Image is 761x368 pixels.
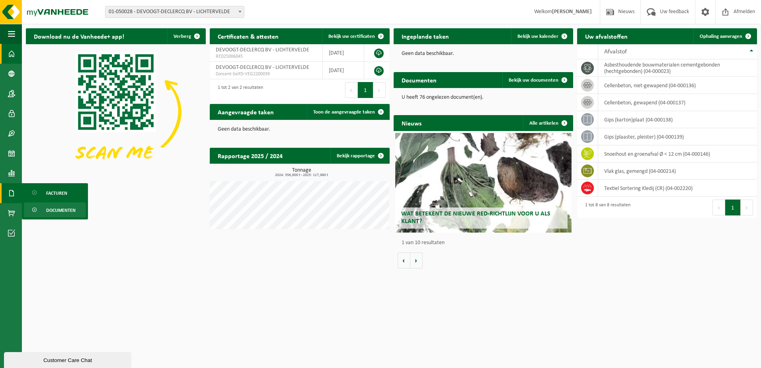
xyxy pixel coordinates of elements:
[604,49,627,55] span: Afvalstof
[174,34,191,39] span: Verberg
[330,148,389,164] a: Bekijk rapportage
[313,110,375,115] span: Toon de aangevraagde taken
[598,111,757,128] td: gips (karton)plaat (04-000138)
[598,162,757,180] td: vlak glas, gemengd (04-000214)
[598,180,757,197] td: Textiel Sortering Kledij (CR) (04-002220)
[402,95,566,100] p: U heeft 76 ongelezen document(en).
[402,51,566,57] p: Geen data beschikbaar.
[502,72,572,88] a: Bekijk uw documenten
[511,28,572,44] a: Bekijk uw kalender
[218,127,382,132] p: Geen data beschikbaar.
[24,185,86,200] a: Facturen
[210,104,282,119] h2: Aangevraagde taken
[328,34,375,39] span: Bekijk uw certificaten
[26,44,206,179] img: Download de VHEPlus App
[523,115,572,131] a: Alle artikelen
[216,47,309,53] span: DEVOOGT-DECLERCQ BV - LICHTERVELDE
[216,65,309,70] span: DEVOOGT-DECLERCQ BV - LICHTERVELDE
[216,53,316,60] span: RED25006045
[358,82,373,98] button: 1
[581,199,630,216] div: 1 tot 8 van 8 resultaten
[4,350,133,368] iframe: chat widget
[214,81,263,99] div: 1 tot 2 van 2 resultaten
[598,59,757,77] td: asbesthoudende bouwmaterialen cementgebonden (hechtgebonden) (04-000023)
[577,28,636,44] h2: Uw afvalstoffen
[46,203,76,218] span: Documenten
[598,145,757,162] td: snoeihout en groenafval Ø < 12 cm (04-000146)
[307,104,389,120] a: Toon de aangevraagde taken
[210,148,291,163] h2: Rapportage 2025 / 2024
[552,9,592,15] strong: [PERSON_NAME]
[323,62,364,79] td: [DATE]
[46,186,67,201] span: Facturen
[517,34,558,39] span: Bekijk uw kalender
[345,82,358,98] button: Previous
[693,28,756,44] a: Ophaling aanvragen
[598,128,757,145] td: gips (plaaster, pleister) (04-000139)
[210,28,287,44] h2: Certificaten & attesten
[373,82,386,98] button: Next
[167,28,205,44] button: Verberg
[598,77,757,94] td: cellenbeton, niet-gewapend (04-000136)
[394,28,457,44] h2: Ingeplande taken
[700,34,742,39] span: Ophaling aanvragen
[214,168,390,177] h3: Tonnage
[509,78,558,83] span: Bekijk uw documenten
[322,28,389,44] a: Bekijk uw certificaten
[395,133,572,233] a: Wat betekent de nieuwe RED-richtlijn voor u als klant?
[598,94,757,111] td: cellenbeton, gewapend (04-000137)
[105,6,244,18] span: 01-050028 - DEVOOGT-DECLERCQ BV - LICHTERVELDE
[216,71,316,77] span: Consent-SelfD-VEG2200039
[394,115,429,131] h2: Nieuws
[323,44,364,62] td: [DATE]
[410,253,423,268] button: Volgende
[401,211,550,225] span: Wat betekent de nieuwe RED-richtlijn voor u als klant?
[26,28,132,44] h2: Download nu de Vanheede+ app!
[24,202,86,217] a: Documenten
[712,200,725,215] button: Previous
[214,173,390,177] span: 2024: 356,600 t - 2025: 117,980 t
[725,200,741,215] button: 1
[398,253,410,268] button: Vorige
[402,240,570,246] p: 1 van 10 resultaten
[394,72,445,88] h2: Documenten
[741,200,753,215] button: Next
